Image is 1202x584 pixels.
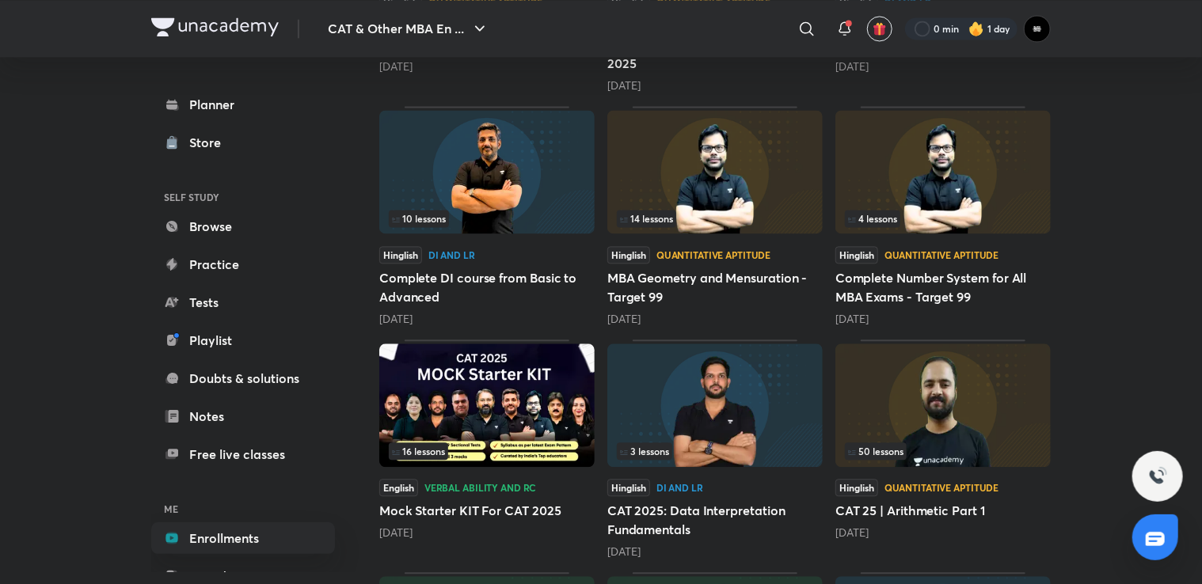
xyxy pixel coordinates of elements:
[617,210,813,227] div: infosection
[607,544,823,559] div: 4 months ago
[620,446,669,456] span: 3 lessons
[617,442,813,460] div: left
[151,495,335,522] h6: ME
[884,250,998,260] div: Quantitative Aptitude
[151,210,335,242] a: Browse
[617,442,813,460] div: infocontainer
[379,59,595,74] div: 1 month ago
[845,442,1041,460] div: left
[151,184,335,210] h6: SELF STUDY
[151,17,279,40] a: Company Logo
[389,442,585,460] div: left
[617,210,813,227] div: infocontainer
[151,522,335,554] a: Enrollments
[379,501,595,520] h5: Mock Starter KIT For CAT 2025
[392,214,446,223] span: 10 lessons
[617,442,813,460] div: infosection
[873,21,887,36] img: avatar
[835,106,1051,326] div: Complete Number System for All MBA Exams - Target 99
[389,210,585,227] div: infosection
[607,106,823,326] div: MBA Geometry and Mensuration - Target 99
[392,446,445,456] span: 16 lessons
[867,16,892,41] button: avatar
[424,483,536,492] div: Verbal Ability and RC
[151,324,335,356] a: Playlist
[845,210,1041,227] div: infosection
[428,250,475,260] div: DI and LR
[151,286,335,318] a: Tests
[607,343,823,467] img: Thumbnail
[845,442,1041,460] div: infosection
[379,339,595,559] div: Mock Starter KIT For CAT 2025
[189,133,230,152] div: Store
[845,210,1041,227] div: left
[379,525,595,540] div: 3 months ago
[389,442,585,460] div: infocontainer
[607,479,650,496] span: Hinglish
[835,246,878,264] span: Hinglish
[379,246,422,264] span: Hinglish
[607,78,823,93] div: 1 month ago
[1024,15,1051,42] img: GAME CHANGER
[151,127,335,158] a: Store
[607,311,823,327] div: 2 months ago
[389,210,585,227] div: infocontainer
[607,246,650,264] span: Hinglish
[1148,467,1167,486] img: ttu
[318,13,499,44] button: CAT & Other MBA En ...
[884,483,998,492] div: Quantitative Aptitude
[607,110,823,233] img: Thumbnail
[968,21,984,36] img: streak
[835,343,1051,467] img: Thumbnail
[379,343,595,467] img: Thumbnail
[379,311,595,327] div: 1 month ago
[835,525,1051,540] div: 5 months ago
[656,483,703,492] div: DI and LR
[656,250,770,260] div: Quantitative Aptitude
[848,214,897,223] span: 4 lessons
[389,210,585,227] div: left
[835,501,1051,520] h5: CAT 25 | Arithmetic Part 1
[151,248,335,280] a: Practice
[151,89,335,120] a: Planner
[151,438,335,470] a: Free live classes
[835,268,1051,306] h5: Complete Number System for All MBA Exams - Target 99
[835,59,1051,74] div: 1 month ago
[151,400,335,432] a: Notes
[389,442,585,460] div: infosection
[379,268,595,306] h5: Complete DI course from Basic to Advanced
[845,210,1041,227] div: infocontainer
[835,479,878,496] span: Hinglish
[379,106,595,326] div: Complete DI course from Basic to Advanced
[848,446,903,456] span: 50 lessons
[151,17,279,36] img: Company Logo
[835,110,1051,233] img: Thumbnail
[607,339,823,559] div: CAT 2025: Data Interpretation Fundamentals
[617,210,813,227] div: left
[379,479,418,496] span: English
[835,311,1051,327] div: 2 months ago
[620,214,673,223] span: 14 lessons
[835,339,1051,559] div: CAT 25 | Arithmetic Part 1
[607,268,823,306] h5: MBA Geometry and Mensuration - Target 99
[607,501,823,539] h5: CAT 2025: Data Interpretation Fundamentals
[845,442,1041,460] div: infocontainer
[379,110,595,233] img: Thumbnail
[151,362,335,394] a: Doubts & solutions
